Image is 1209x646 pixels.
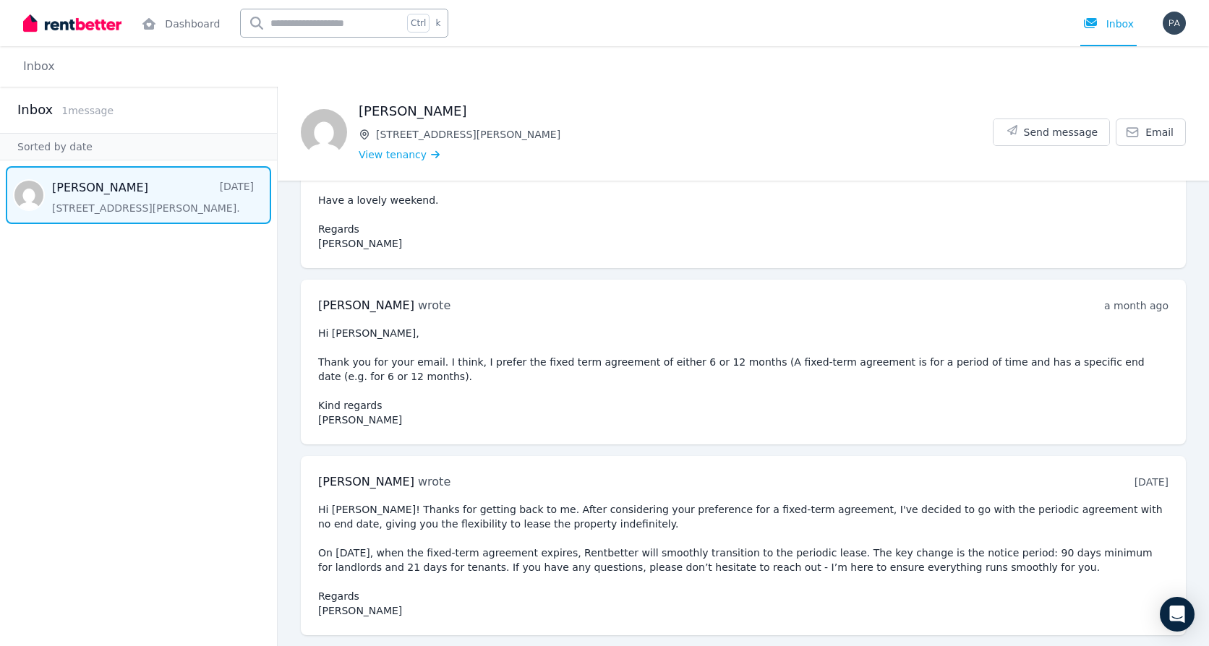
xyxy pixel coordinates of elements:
pre: Hi [PERSON_NAME]! Thanks for getting back to me. After considering your preference for a fixed-te... [318,502,1169,618]
time: [DATE] [1135,476,1169,488]
span: 1 message [61,105,114,116]
span: [PERSON_NAME] [318,298,414,312]
time: a month ago [1104,300,1169,311]
span: Send message [1024,125,1098,139]
div: Open Intercom Messenger [1160,597,1195,632]
img: Nina Hogel [301,109,347,155]
span: View tenancy [359,147,427,162]
img: RentBetter [23,12,121,34]
a: Inbox [23,59,55,73]
button: Send message [994,119,1110,145]
a: View tenancy [359,147,440,162]
span: [STREET_ADDRESS][PERSON_NAME] [376,127,993,142]
a: Email [1116,119,1186,146]
span: [PERSON_NAME] [318,475,414,488]
div: Inbox [1083,17,1134,31]
pre: Hi [PERSON_NAME], Thank you for your email. I think, I prefer the fixed term agreement of either ... [318,326,1169,427]
h2: Inbox [17,100,53,120]
a: [PERSON_NAME][DATE][STREET_ADDRESS][PERSON_NAME]. [52,179,254,215]
span: Ctrl [407,14,430,33]
h1: [PERSON_NAME] [359,101,993,121]
span: wrote [418,298,450,312]
span: Email [1145,125,1174,139]
span: wrote [418,475,450,488]
span: k [435,17,440,29]
img: Paulo Cuachin [1163,12,1186,35]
